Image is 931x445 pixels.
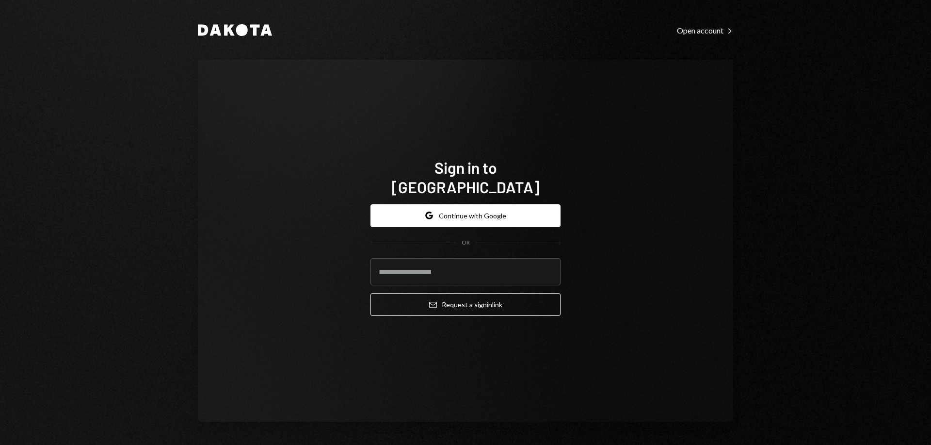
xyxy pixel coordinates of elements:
[370,204,561,227] button: Continue with Google
[677,26,733,35] div: Open account
[541,266,553,278] keeper-lock: Open Keeper Popup
[462,239,470,247] div: OR
[677,25,733,35] a: Open account
[370,293,561,316] button: Request a signinlink
[370,158,561,197] h1: Sign in to [GEOGRAPHIC_DATA]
